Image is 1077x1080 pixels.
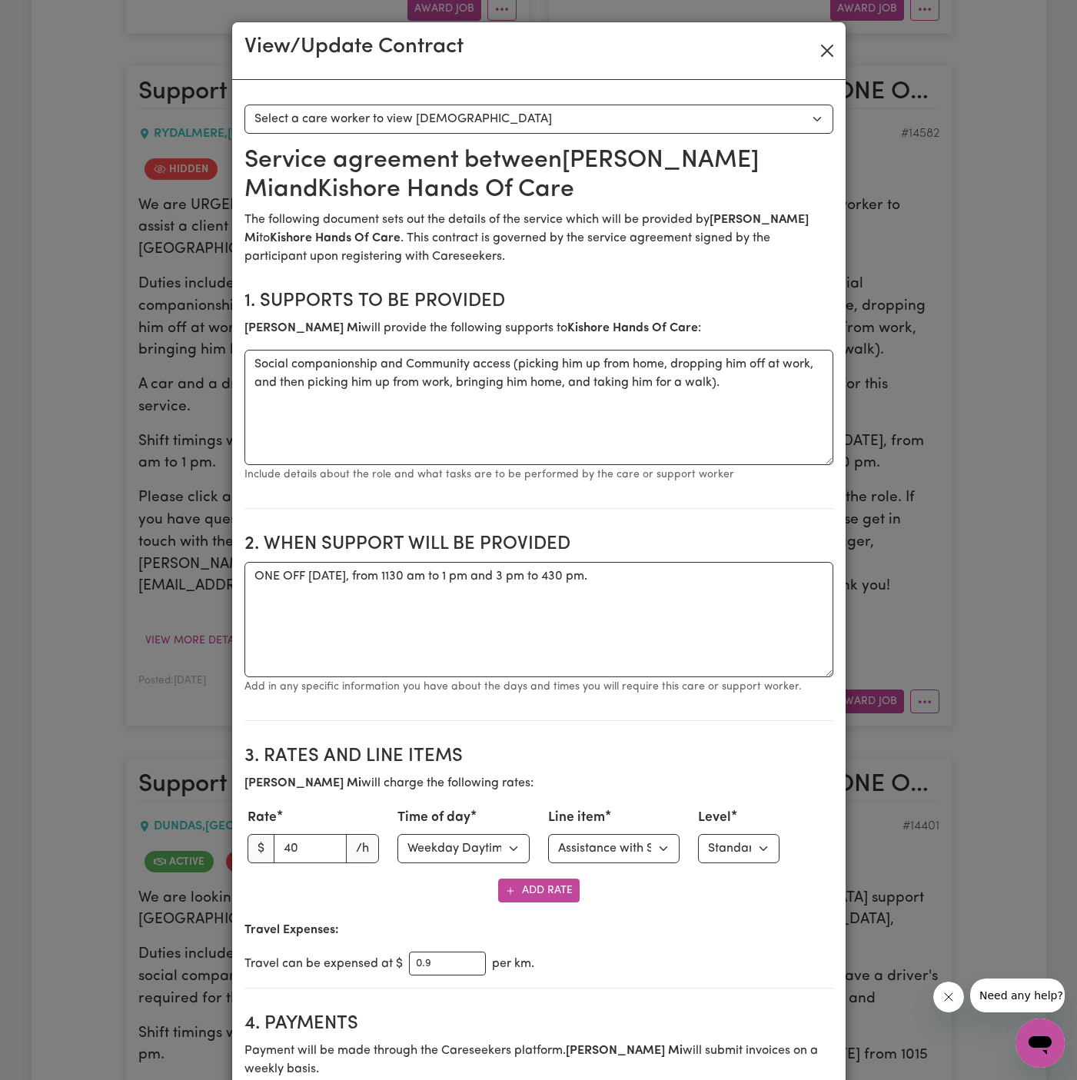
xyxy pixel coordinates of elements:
[244,350,833,465] textarea: Social companionship and Community access (picking him up from home, dropping him off at work, an...
[244,746,833,768] h2: 3. Rates and Line Items
[244,291,833,313] h2: 1. Supports to be provided
[274,834,347,863] input: 0.00
[815,38,839,63] button: Close
[244,322,361,334] b: [PERSON_NAME] Mi
[270,232,401,244] b: Kishore Hands Of Care
[492,955,534,973] span: per km.
[244,1042,833,1078] p: Payment will be made through the Careseekers platform. will submit invoices on a weekly basis.
[244,777,361,789] b: [PERSON_NAME] Mi
[698,808,731,828] label: Level
[244,562,833,677] textarea: ONE OFF [DATE], from 1130 am to 1 pm and 3 pm to 430 pm.
[244,681,802,693] small: Add in any specific information you have about the days and times you will require this care or s...
[244,533,833,556] h2: 2. When support will be provided
[346,834,379,863] span: /h
[248,834,274,863] span: $
[566,1045,683,1057] b: [PERSON_NAME] Mi
[244,924,339,936] b: Travel Expenses:
[244,146,833,205] h2: Service agreement between [PERSON_NAME] Mi and Kishore Hands Of Care
[244,469,734,480] small: Include details about the role and what tasks are to be performed by the care or support worker
[244,774,833,793] p: will charge the following rates:
[244,955,403,973] span: Travel can be expensed at $
[498,879,580,902] button: Add Rate
[933,982,964,1012] iframe: Close message
[548,808,605,828] label: Line item
[248,808,277,828] label: Rate
[244,319,833,337] p: will provide the following supports to :
[970,979,1065,1012] iframe: Message from company
[244,211,833,266] p: The following document sets out the details of the service which will be provided by to . This co...
[244,1013,833,1035] h2: 4. Payments
[397,808,470,828] label: Time of day
[567,322,698,334] b: Kishore Hands Of Care
[1016,1019,1065,1068] iframe: Button to launch messaging window
[244,35,464,61] h3: View/Update Contract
